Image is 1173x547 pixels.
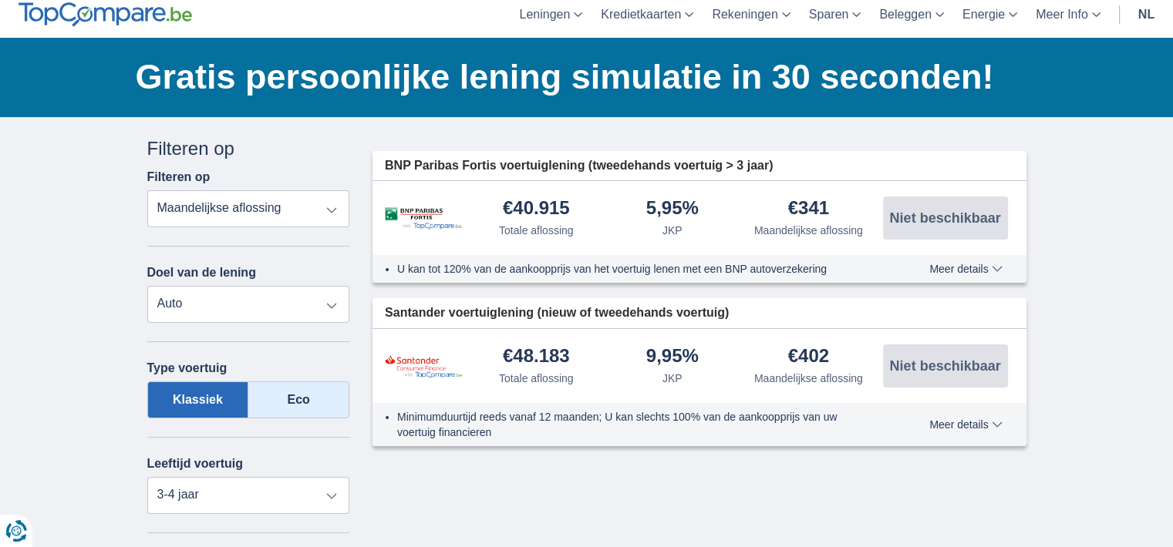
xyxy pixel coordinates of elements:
div: Maandelijkse aflossing [754,223,863,238]
span: Santander voertuiglening (nieuw of tweedehands voertuig) [385,304,729,322]
span: Meer details [929,419,1002,430]
span: Niet beschikbaar [889,359,1000,373]
span: BNP Paribas Fortis voertuiglening (tweedehands voertuig > 3 jaar) [385,157,773,175]
div: JKP [662,371,683,386]
button: Niet beschikbaar [883,196,1008,240]
div: Filteren op [147,136,350,162]
div: €402 [788,347,829,367]
label: Filteren op [147,170,211,184]
img: TopCompare [19,2,192,27]
img: product.pl.alt BNP Paribas Fortis [385,207,462,230]
div: €341 [788,199,829,220]
div: 9,95% [646,347,699,367]
span: Meer details [929,263,1002,274]
label: Leeftijd voertuig [147,457,243,471]
label: Type voertuig [147,361,228,375]
div: €40.915 [503,199,570,220]
label: Doel van de lening [147,266,256,280]
li: U kan tot 120% van de aankoopprijs van het voertuig lenen met een BNP autoverzekering [397,261,873,277]
div: €48.183 [503,347,570,367]
div: 5,95% [646,199,699,220]
li: Minimumduurtijd reeds vanaf 12 maanden; U kan slechts 100% van de aankoopprijs van uw voertuig fi... [397,409,873,440]
div: JKP [662,223,683,238]
h1: Gratis persoonlijke lening simulatie in 30 seconden! [136,53,1026,101]
span: Niet beschikbaar [889,211,1000,225]
button: Meer details [918,263,1013,275]
div: Maandelijkse aflossing [754,371,863,386]
img: product.pl.alt Santander [385,354,462,378]
label: Klassiek [147,381,249,418]
div: Totale aflossing [499,223,574,238]
label: Eco [248,381,349,418]
div: Totale aflossing [499,371,574,386]
button: Niet beschikbaar [883,344,1008,388]
button: Meer details [918,418,1013,431]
